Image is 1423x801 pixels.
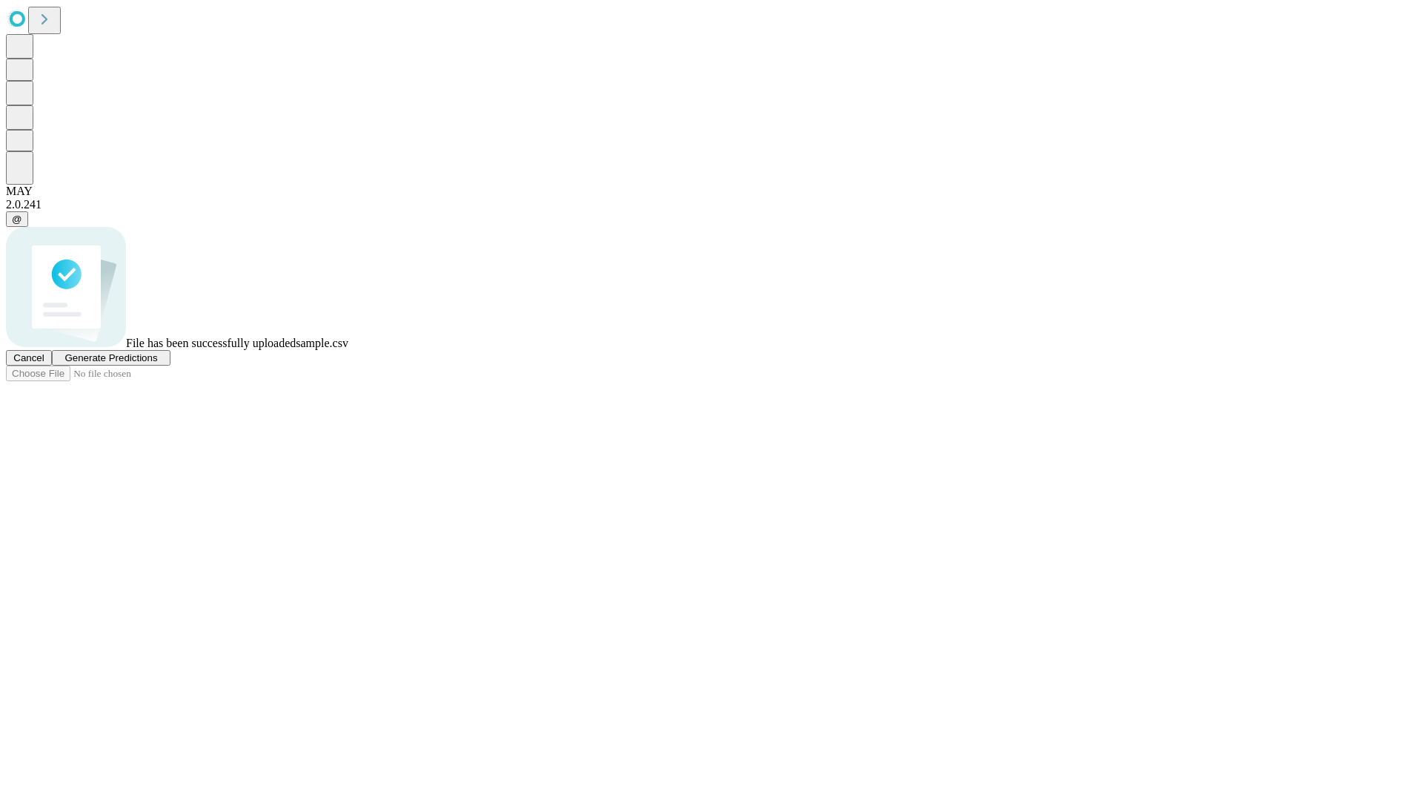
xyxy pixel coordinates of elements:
span: Cancel [13,352,44,363]
span: Generate Predictions [64,352,157,363]
span: File has been successfully uploaded [126,337,296,349]
div: MAY [6,185,1417,198]
span: sample.csv [296,337,348,349]
button: @ [6,211,28,227]
div: 2.0.241 [6,198,1417,211]
button: Cancel [6,350,52,366]
span: @ [12,214,22,225]
button: Generate Predictions [52,350,170,366]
